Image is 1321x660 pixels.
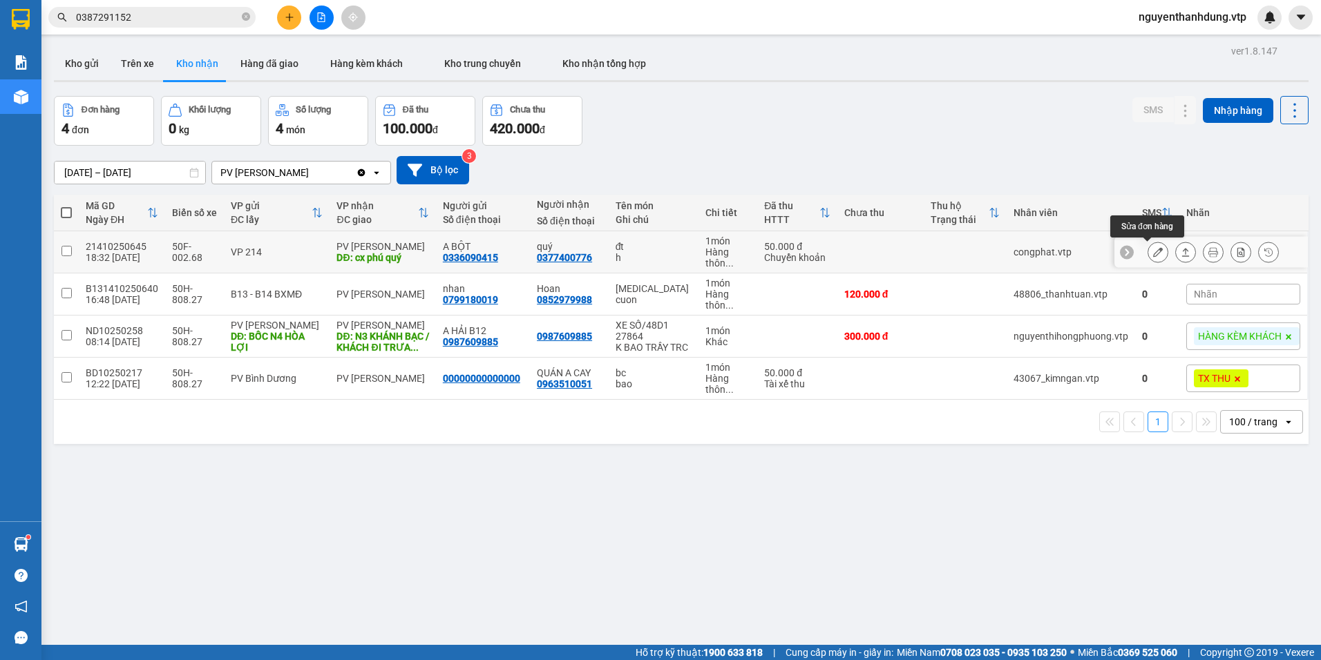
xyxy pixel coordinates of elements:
span: aim [348,12,358,22]
div: 0 [1142,331,1172,342]
span: ... [725,300,734,311]
div: PV Bình Dương [231,373,323,384]
strong: 0369 525 060 [1118,647,1177,658]
div: ver 1.8.147 [1231,43,1277,59]
div: Số điện thoại [537,215,602,226]
th: Toggle SortBy [330,195,435,231]
span: Kho nhận tổng hợp [562,58,646,69]
button: plus [277,6,301,30]
span: search [57,12,67,22]
div: 50.000 đ [764,367,830,378]
div: 00000000000000 [443,373,520,384]
span: PV [PERSON_NAME] [47,97,100,112]
div: Chuyển khoản [764,252,830,263]
span: TX THU [1198,372,1230,385]
div: PV [PERSON_NAME] [220,166,309,179]
div: h [616,252,692,263]
div: ĐC lấy [231,214,312,225]
div: Người gửi [443,200,523,211]
div: A HẢI B12 [443,325,523,336]
input: Tìm tên, số ĐT hoặc mã đơn [76,10,239,25]
svg: open [1283,416,1294,427]
span: plus [285,12,294,22]
div: ĐC giao [336,214,417,225]
button: Đã thu100.000đ [375,96,475,146]
div: VP 214 [231,246,323,258]
input: Select a date range. [55,162,205,184]
div: 0336090415 [443,252,498,263]
th: Toggle SortBy [924,195,1007,231]
div: đt [616,241,692,252]
span: ... [410,342,419,353]
span: đ [433,124,438,135]
div: 50H-808.27 [172,367,217,389]
div: B131410250640 [86,283,158,294]
span: | [1188,645,1190,660]
span: message [15,631,28,644]
div: Hàng thông thường [705,289,750,311]
div: Chưa thu [844,207,917,218]
div: Đã thu [403,105,428,115]
div: Sửa đơn hàng [1110,215,1184,237]
div: bao [616,378,692,389]
div: nhan [443,283,523,294]
img: warehouse-icon [14,90,28,104]
span: 4 [276,120,283,137]
div: 12:22 [DATE] [86,378,158,389]
span: file-add [316,12,326,22]
div: Ngày ĐH [86,214,147,225]
div: Sửa đơn hàng [1148,242,1168,262]
svg: open [371,167,382,178]
button: Trên xe [110,47,165,80]
div: ND10250258 [86,325,158,336]
span: đ [540,124,545,135]
div: Nhãn [1186,207,1300,218]
div: Hoan [537,283,602,294]
span: copyright [1244,648,1254,657]
div: VP gửi [231,200,312,211]
div: congphat.vtp [1014,246,1128,258]
div: nguyenthihongphuong.vtp [1014,331,1128,342]
div: 0 [1142,373,1172,384]
div: Tên món [616,200,692,211]
span: close-circle [242,11,250,24]
div: 1 món [705,235,750,246]
div: Mã GD [86,200,147,211]
div: DĐ: BỐC N4 HÒA LỢI [231,331,323,353]
div: PV [PERSON_NAME] [336,320,428,331]
span: Miền Bắc [1078,645,1177,660]
div: Ghi chú [616,214,692,225]
div: 0963510051 [537,378,592,389]
div: quý [537,241,602,252]
button: SMS [1132,97,1174,122]
div: Thu hộ [931,200,989,211]
strong: CÔNG TY TNHH [GEOGRAPHIC_DATA] 214 QL13 - P.26 - Q.BÌNH THẠNH - TP HCM 1900888606 [36,22,112,74]
div: XE SỐ/48D1 27864 [616,320,692,342]
div: Đơn hàng [82,105,120,115]
div: Đã thu [764,200,819,211]
div: 0 [1142,289,1172,300]
button: Nhập hàng [1203,98,1273,123]
button: aim [341,6,365,30]
button: Chưa thu420.000đ [482,96,582,146]
div: bc [616,367,692,378]
strong: BIÊN NHẬN GỬI HÀNG HOÁ [48,83,160,93]
span: ND10250269 [138,52,195,62]
div: Tài xế thu [764,378,830,389]
div: Số lượng [296,105,331,115]
button: Kho gửi [54,47,110,80]
div: PV [PERSON_NAME] [336,241,428,252]
input: Selected PV Nam Đong. [310,166,312,179]
div: 120.000 đ [844,289,917,300]
div: HTTT [764,214,819,225]
span: Miền Nam [897,645,1067,660]
span: caret-down [1295,11,1307,23]
span: món [286,124,305,135]
div: PV [PERSON_NAME] [336,373,428,384]
span: close-circle [242,12,250,21]
button: Khối lượng0kg [161,96,261,146]
span: Hàng kèm khách [330,58,403,69]
div: 100 / trang [1229,415,1277,429]
div: BD10250217 [86,367,158,378]
div: Khác [705,336,750,347]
